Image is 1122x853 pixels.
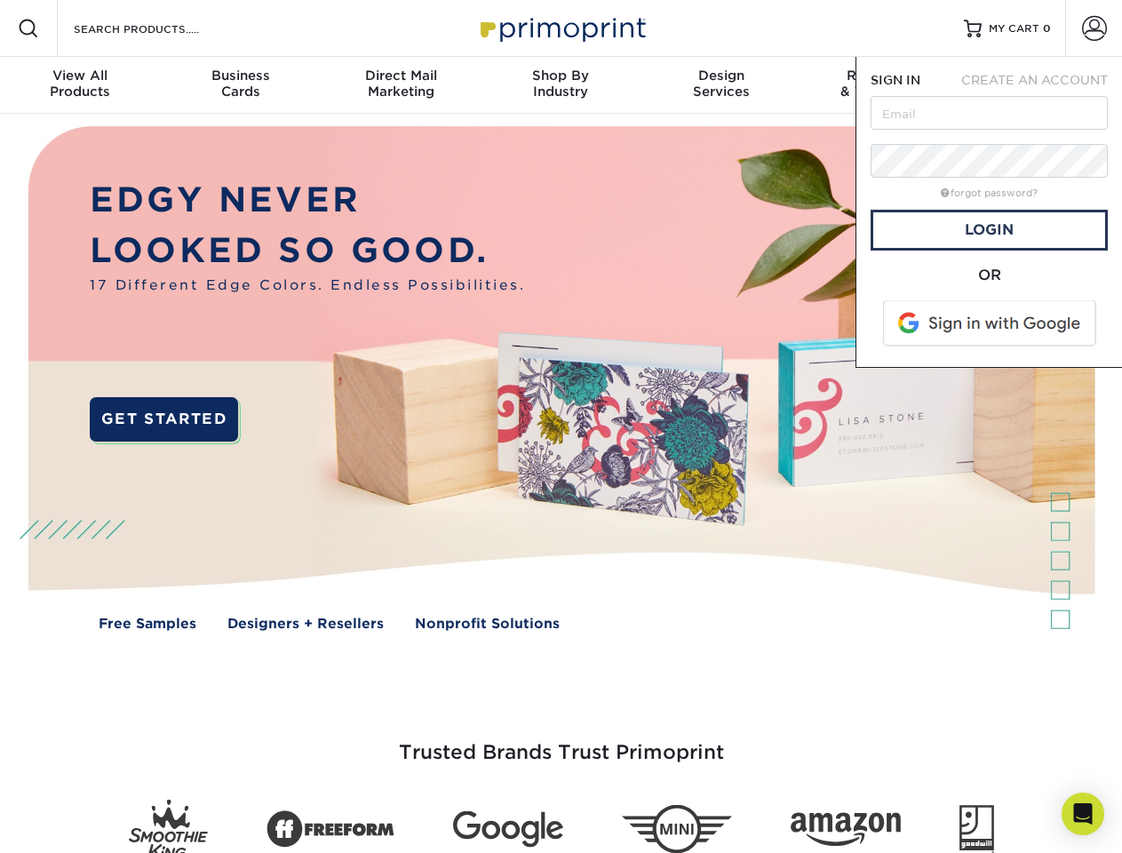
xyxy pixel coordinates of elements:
span: CREATE AN ACCOUNT [961,73,1108,87]
a: Free Samples [99,614,196,634]
a: Nonprofit Solutions [415,614,560,634]
img: Goodwill [959,805,994,853]
a: GET STARTED [90,397,238,442]
span: Shop By [481,68,641,84]
a: forgot password? [941,187,1038,199]
p: LOOKED SO GOOD. [90,226,525,276]
div: Industry [481,68,641,100]
div: OR [871,265,1108,286]
a: Direct MailMarketing [321,57,481,114]
div: Cards [160,68,320,100]
div: & Templates [801,68,961,100]
div: Services [641,68,801,100]
span: MY CART [989,21,1039,36]
span: Direct Mail [321,68,481,84]
input: Email [871,96,1108,130]
a: Resources& Templates [801,57,961,114]
a: Designers + Resellers [227,614,384,634]
a: Login [871,210,1108,251]
h3: Trusted Brands Trust Primoprint [42,698,1081,785]
img: Google [453,811,563,848]
a: BusinessCards [160,57,320,114]
span: 0 [1043,22,1051,35]
img: Amazon [791,813,901,847]
a: Shop ByIndustry [481,57,641,114]
div: Open Intercom Messenger [1062,793,1104,835]
a: DesignServices [641,57,801,114]
span: SIGN IN [871,73,920,87]
span: Design [641,68,801,84]
span: Resources [801,68,961,84]
span: Business [160,68,320,84]
span: 17 Different Edge Colors. Endless Possibilities. [90,275,525,296]
div: Marketing [321,68,481,100]
img: Primoprint [473,9,650,47]
p: EDGY NEVER [90,175,525,226]
input: SEARCH PRODUCTS..... [72,18,245,39]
